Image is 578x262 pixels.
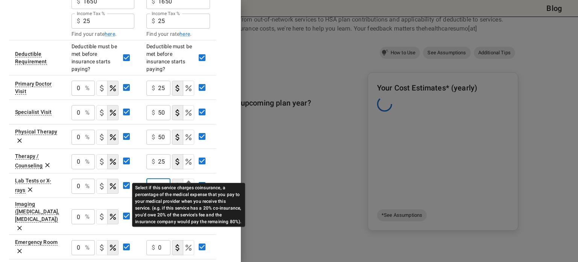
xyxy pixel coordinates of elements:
[173,84,182,93] svg: Select if this service charges a copay (or copayment), a set dollar amount (e.g. $30) you pay to ...
[15,109,52,115] div: Sometimes called 'Specialist' or 'Specialist Office Visit'. This is a visit to a doctor with a sp...
[96,130,108,145] button: copayment
[172,81,194,96] div: cost type
[77,10,105,17] label: Income Tax %
[97,157,106,166] svg: Select if this service charges a copay (or copayment), a set dollar amount (e.g. $30) you pay to ...
[108,182,117,191] svg: Select if this service charges coinsurance, a percentage of the medical expense that you pay to y...
[172,154,183,169] button: copayment
[71,30,134,38] div: Find your rate .
[96,81,108,96] button: copayment
[107,81,119,96] button: coinsurance
[173,133,182,142] svg: Select if this service charges a copay (or copayment), a set dollar amount (e.g. $30) you pay to ...
[172,81,183,96] button: copayment
[146,43,194,73] div: Deductible must be met before insurance starts paying?
[184,157,193,166] svg: Select if this service charges coinsurance, a percentage of the medical expense that you pay to y...
[183,240,194,255] button: coinsurance
[96,81,119,96] div: cost type
[108,157,117,166] svg: Select if this service charges coinsurance, a percentage of the medical expense that you pay to y...
[96,105,119,120] div: cost type
[152,157,155,166] p: $
[179,30,190,38] a: here
[15,129,57,135] div: Physical Therapy
[85,157,90,166] p: %
[15,51,47,65] div: This option will be 'Yes' for most plans. If your plan details say something to the effect of 'de...
[152,133,155,142] p: $
[108,243,117,252] svg: Select if this service charges coinsurance, a percentage of the medical expense that you pay to y...
[132,183,245,227] div: Select if this service charges coinsurance, a percentage of the medical expense that you pay to y...
[184,133,193,142] svg: Select if this service charges coinsurance, a percentage of the medical expense that you pay to y...
[96,179,119,194] div: cost type
[85,133,90,142] p: %
[15,201,59,222] div: Imaging (MRI, PET, CT)
[85,84,90,93] p: %
[96,154,119,169] div: cost type
[183,81,194,96] button: coinsurance
[152,10,180,17] label: Income Tax %
[152,108,155,117] p: $
[96,130,119,145] div: cost type
[107,179,119,194] button: coinsurance
[184,84,193,93] svg: Select if this service charges coinsurance, a percentage of the medical expense that you pay to y...
[85,182,90,191] p: %
[173,108,182,117] svg: Select if this service charges a copay (or copayment), a set dollar amount (e.g. $30) you pay to ...
[107,154,119,169] button: coinsurance
[96,179,108,194] button: copayment
[183,154,194,169] button: coinsurance
[184,243,193,252] svg: Select if this service charges coinsurance, a percentage of the medical expense that you pay to y...
[71,43,119,73] div: Deductible must be met before insurance starts paying?
[172,105,183,120] button: copayment
[173,157,182,166] svg: Select if this service charges a copay (or copayment), a set dollar amount (e.g. $30) you pay to ...
[107,209,119,224] button: coinsurance
[107,105,119,120] button: coinsurance
[15,178,51,193] div: Lab Tests or X-rays
[85,108,90,117] p: %
[172,105,194,120] div: cost type
[146,30,210,38] div: Find your rate .
[85,212,90,221] p: %
[108,133,117,142] svg: Select if this service charges coinsurance, a percentage of the medical expense that you pay to y...
[172,240,194,255] div: cost type
[15,81,52,95] div: Visit to your primary doctor for general care (also known as a Primary Care Provider, Primary Car...
[96,105,108,120] button: copayment
[96,240,119,255] div: cost type
[172,130,194,145] div: cost type
[97,133,106,142] svg: Select if this service charges a copay (or copayment), a set dollar amount (e.g. $30) you pay to ...
[96,209,119,224] div: cost type
[108,84,117,93] svg: Select if this service charges coinsurance, a percentage of the medical expense that you pay to y...
[184,108,193,117] svg: Select if this service charges coinsurance, a percentage of the medical expense that you pay to y...
[172,130,183,145] button: copayment
[77,17,80,26] p: $
[15,153,43,169] div: A behavioral health therapy session.
[97,182,106,191] svg: Select if this service charges a copay (or copayment), a set dollar amount (e.g. $30) you pay to ...
[173,243,182,252] svg: Select if this service charges a copay (or copayment), a set dollar amount (e.g. $30) you pay to ...
[96,240,108,255] button: copayment
[97,243,106,252] svg: Select if this service charges a copay (or copayment), a set dollar amount (e.g. $30) you pay to ...
[152,243,155,252] p: $
[97,108,106,117] svg: Select if this service charges a copay (or copayment), a set dollar amount (e.g. $30) you pay to ...
[183,105,194,120] button: coinsurance
[152,17,155,26] p: $
[183,130,194,145] button: coinsurance
[97,212,106,221] svg: Select if this service charges a copay (or copayment), a set dollar amount (e.g. $30) you pay to ...
[96,154,108,169] button: copayment
[107,130,119,145] button: coinsurance
[172,154,194,169] div: cost type
[107,240,119,255] button: coinsurance
[105,30,115,38] a: here
[15,239,58,245] div: Emergency Room
[96,209,108,224] button: copayment
[108,212,117,221] svg: Select if this service charges coinsurance, a percentage of the medical expense that you pay to y...
[97,84,106,93] svg: Select if this service charges a copay (or copayment), a set dollar amount (e.g. $30) you pay to ...
[108,108,117,117] svg: Select if this service charges coinsurance, a percentage of the medical expense that you pay to y...
[152,84,155,93] p: $
[85,243,90,252] p: %
[172,240,183,255] button: copayment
